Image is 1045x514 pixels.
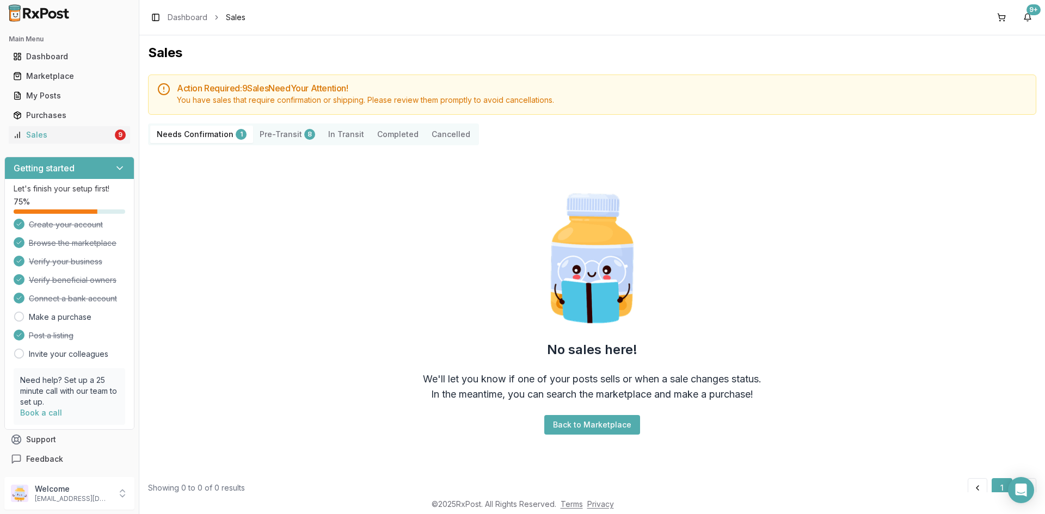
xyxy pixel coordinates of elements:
button: Sales9 [4,126,134,144]
div: Open Intercom Messenger [1008,477,1034,503]
a: Terms [561,499,583,509]
div: My Posts [13,90,126,101]
button: Dashboard [4,48,134,65]
h3: Getting started [14,162,75,175]
p: Let's finish your setup first! [14,183,125,194]
img: Smart Pill Bottle [522,189,662,328]
div: 9 [115,129,126,140]
img: RxPost Logo [4,4,74,22]
button: Cancelled [425,126,477,143]
span: 75 % [14,196,30,207]
span: Sales [226,12,245,23]
a: Marketplace [9,66,130,86]
button: 1 [992,478,1012,498]
h1: Sales [148,44,1036,61]
h2: No sales here! [547,341,637,358]
nav: breadcrumb [168,12,245,23]
div: Dashboard [13,51,126,62]
button: In Transit [322,126,371,143]
p: Need help? Set up a 25 minute call with our team to set up. [20,375,119,407]
button: Marketplace [4,67,134,85]
button: Purchases [4,107,134,124]
div: You have sales that require confirmation or shipping. Please review them promptly to avoid cancel... [177,95,1027,106]
p: Welcome [35,484,110,494]
div: 1 [236,129,247,140]
a: Purchases [9,106,130,125]
div: Showing 0 to 0 of 0 results [148,482,245,493]
div: 8 [304,129,315,140]
span: Browse the marketplace [29,238,116,249]
button: Support [4,430,134,449]
img: User avatar [11,485,28,502]
div: Sales [13,129,113,140]
span: Create your account [29,219,103,230]
span: Verify beneficial owners [29,275,116,286]
h5: Action Required: 9 Sale s Need Your Attention! [177,84,1027,92]
span: Feedback [26,454,63,465]
button: Back to Marketplace [544,415,640,435]
div: We'll let you know if one of your posts sells or when a sale changes status. [423,371,761,387]
div: Marketplace [13,71,126,82]
span: Connect a bank account [29,293,117,304]
a: Invite your colleagues [29,349,108,360]
button: Feedback [4,449,134,469]
a: Make a purchase [29,312,91,323]
a: Privacy [587,499,614,509]
a: Sales9 [9,125,130,145]
div: Purchases [13,110,126,121]
span: Post a listing [29,330,73,341]
div: In the meantime, you can search the marketplace and make a purchase! [431,387,753,402]
div: 9+ [1026,4,1041,15]
button: Needs Confirmation [150,126,253,143]
p: [EMAIL_ADDRESS][DOMAIN_NAME] [35,494,110,503]
span: Verify your business [29,256,102,267]
h2: Main Menu [9,35,130,44]
button: My Posts [4,87,134,104]
button: Pre-Transit [253,126,322,143]
button: Completed [371,126,425,143]
button: 9+ [1019,9,1036,26]
a: Book a call [20,408,62,417]
a: Dashboard [9,47,130,66]
a: Dashboard [168,12,207,23]
a: My Posts [9,86,130,106]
